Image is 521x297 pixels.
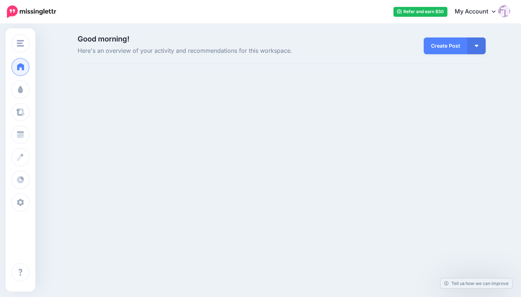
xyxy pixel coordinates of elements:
a: Tell us how we can improve [440,278,512,288]
img: menu.png [17,40,24,47]
a: My Account [447,3,510,21]
img: arrow-down-white.png [475,45,478,47]
span: Good morning! [78,35,129,43]
a: Refer and earn $50 [393,7,447,17]
span: Here's an overview of your activity and recommendations for this workspace. [78,46,346,56]
a: Create Post [424,37,467,54]
img: Missinglettr [7,5,56,18]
